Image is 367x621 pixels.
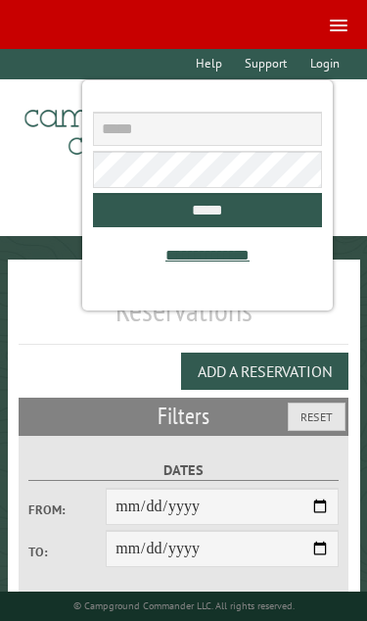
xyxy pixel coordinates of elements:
button: Add a Reservation [181,353,348,390]
a: Support [236,49,297,79]
a: Login [300,49,348,79]
label: From: [28,501,106,519]
h1: Reservations [19,291,349,345]
button: Reset [288,403,345,431]
label: To: [28,543,106,561]
a: Help [187,49,232,79]
label: Dates [28,459,339,482]
img: Campground Commander [19,87,263,164]
small: © Campground Commander LLC. All rights reserved. [73,599,295,612]
h2: Filters [19,398,349,435]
